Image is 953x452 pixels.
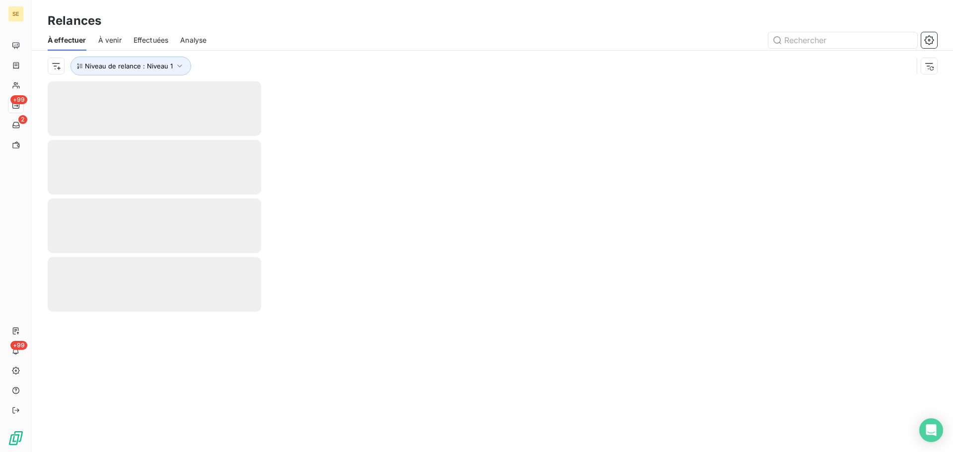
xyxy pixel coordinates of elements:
[18,115,27,124] span: 2
[134,35,169,45] span: Effectuées
[8,6,24,22] div: SE
[70,57,191,75] button: Niveau de relance : Niveau 1
[180,35,206,45] span: Analyse
[48,12,101,30] h3: Relances
[85,62,173,70] span: Niveau de relance : Niveau 1
[8,430,24,446] img: Logo LeanPay
[10,341,27,350] span: +99
[768,32,917,48] input: Rechercher
[48,35,86,45] span: À effectuer
[919,418,943,442] div: Open Intercom Messenger
[10,95,27,104] span: +99
[98,35,122,45] span: À venir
